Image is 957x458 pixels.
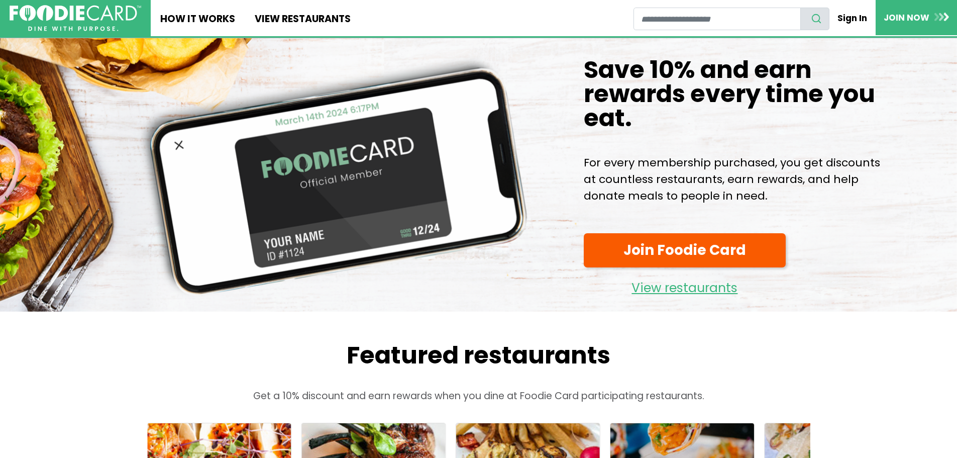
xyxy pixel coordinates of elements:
p: For every membership purchased, you get discounts at countless restaurants, earn rewards, and hel... [584,154,880,204]
button: search [800,8,829,30]
h2: Featured restaurants [127,341,830,370]
input: restaurant search [633,8,801,30]
a: Join Foodie Card [584,233,786,268]
h1: Save 10% and earn rewards every time you eat. [584,58,880,130]
img: FoodieCard; Eat, Drink, Save, Donate [10,5,141,32]
a: View restaurants [584,272,786,298]
p: Get a 10% discount and earn rewards when you dine at Foodie Card participating restaurants. [127,389,830,404]
a: Sign In [829,7,876,29]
